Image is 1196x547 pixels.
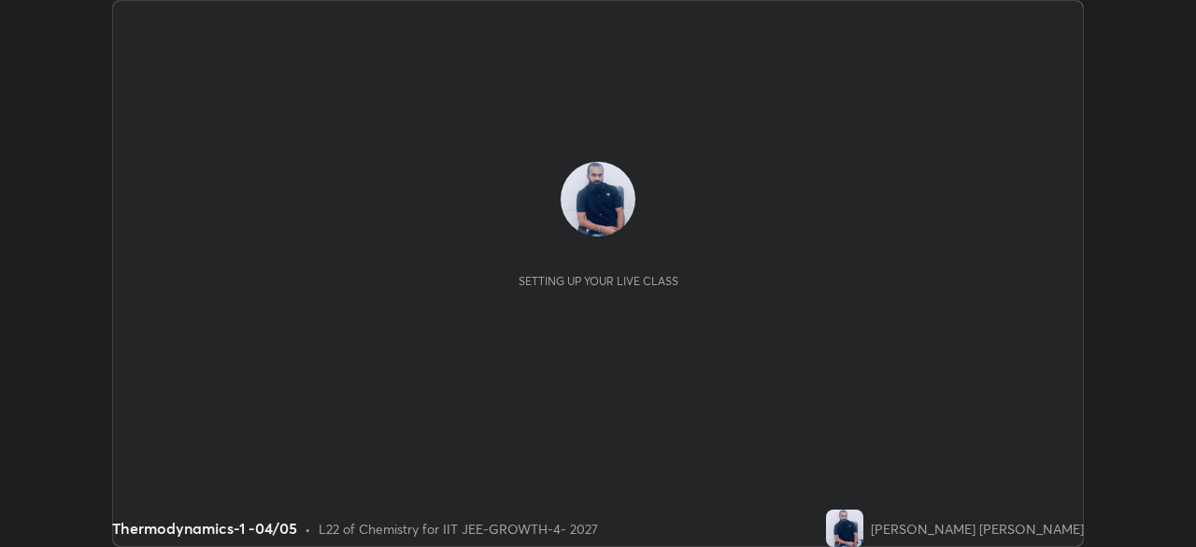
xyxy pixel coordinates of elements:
img: 97712866bd6d4418aeba2b5c5a56a52d.jpg [561,162,635,237]
div: Setting up your live class [519,274,678,288]
div: L22 of Chemistry for IIT JEE-GROWTH-4- 2027 [319,519,598,539]
div: [PERSON_NAME] [PERSON_NAME] [871,519,1084,539]
div: • [305,519,311,539]
div: Thermodynamics-1 -04/05 [112,517,297,540]
img: 97712866bd6d4418aeba2b5c5a56a52d.jpg [826,510,863,547]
